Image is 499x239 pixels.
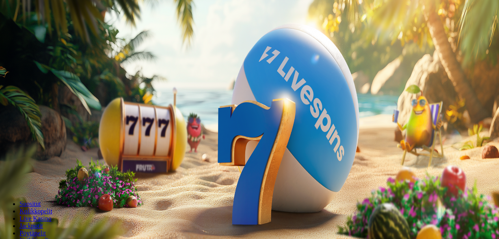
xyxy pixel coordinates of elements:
[19,208,52,215] a: Kolikkopelit
[19,200,41,207] a: Suositut
[19,230,46,237] a: Pöytäpelit
[19,215,52,222] a: Live Kasino
[19,222,43,229] a: Jackpotit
